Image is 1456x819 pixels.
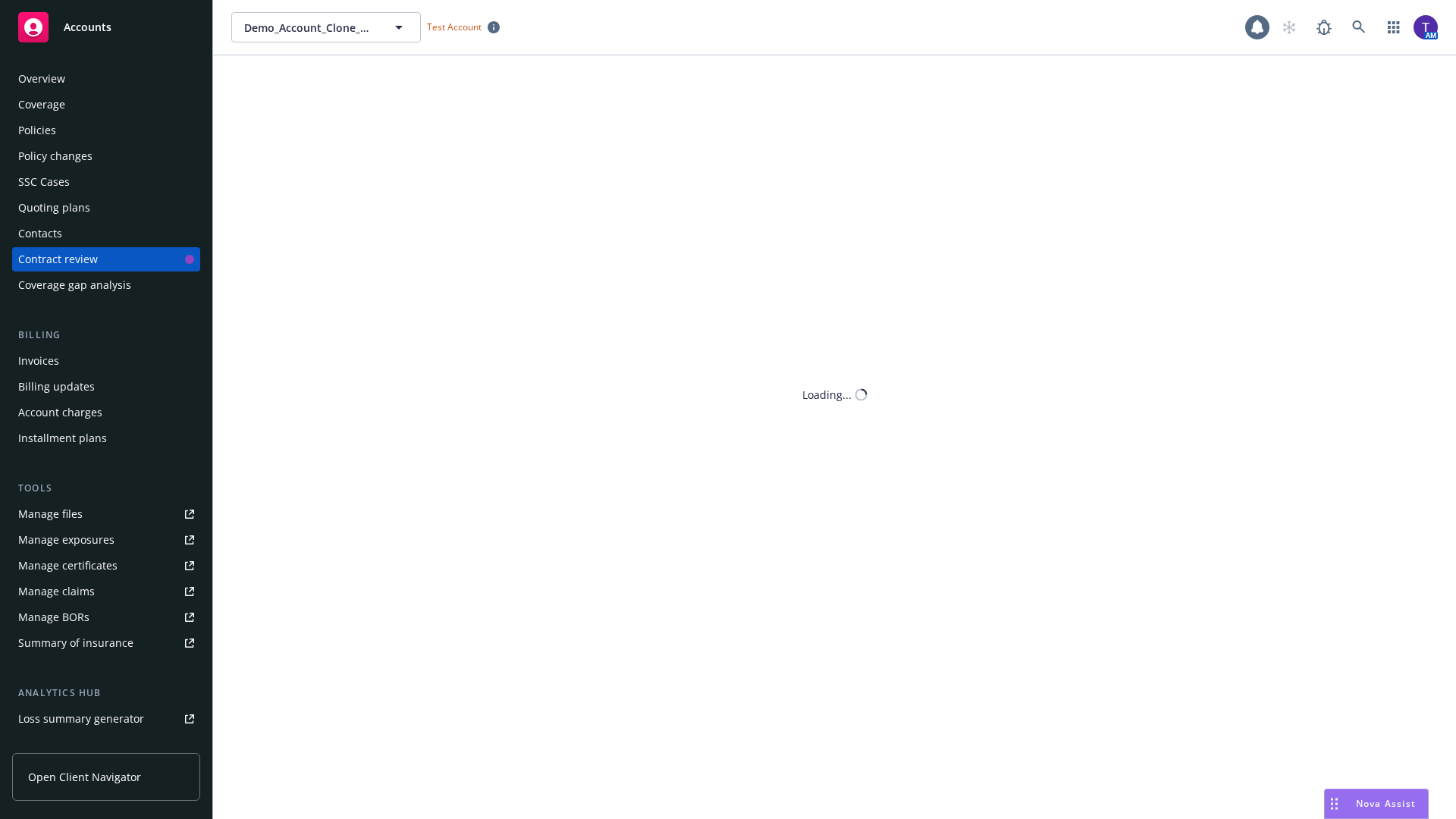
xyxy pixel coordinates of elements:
a: Contacts [12,221,200,246]
div: Policy changes [18,144,93,168]
div: Contract review [18,247,98,271]
a: Manage certificates [12,554,200,578]
div: Policies [18,118,56,143]
a: Contract review [12,247,200,271]
a: Manage BORs [12,605,200,629]
div: Loading... [802,387,852,403]
div: Loss summary generator [18,707,144,731]
div: Billing [12,328,200,343]
a: Policies [12,118,200,143]
div: Manage files [18,502,83,526]
span: Nova Assist [1356,797,1416,810]
a: Search [1344,12,1374,42]
button: Nova Assist [1324,789,1429,819]
span: Test Account [421,19,506,35]
a: Manage files [12,502,200,526]
span: Accounts [64,21,111,33]
a: Manage exposures [12,528,200,552]
div: Manage exposures [18,528,115,552]
div: Tools [12,481,200,496]
a: Summary of insurance [12,631,200,655]
a: Policy changes [12,144,200,168]
a: Quoting plans [12,196,200,220]
a: Invoices [12,349,200,373]
a: Coverage gap analysis [12,273,200,297]
div: Installment plans [18,426,107,450]
a: Account charges [12,400,200,425]
span: Test Account [427,20,482,33]
span: Open Client Navigator [28,769,141,785]
div: Analytics hub [12,686,200,701]
div: Invoices [18,349,59,373]
div: Manage claims [18,579,95,604]
span: Demo_Account_Clone_QA_CR_Tests_Demo [244,20,375,36]
div: Account charges [18,400,102,425]
a: Manage claims [12,579,200,604]
div: Contacts [18,221,62,246]
a: Switch app [1379,12,1409,42]
a: Start snowing [1274,12,1304,42]
a: Loss summary generator [12,707,200,731]
div: Overview [18,67,65,91]
a: Coverage [12,93,200,117]
div: Billing updates [18,375,95,399]
div: Manage certificates [18,554,118,578]
div: Quoting plans [18,196,90,220]
a: Billing updates [12,375,200,399]
div: Summary of insurance [18,631,133,655]
a: SSC Cases [12,170,200,194]
div: Coverage [18,93,65,117]
div: SSC Cases [18,170,70,194]
a: Accounts [12,6,200,49]
button: Demo_Account_Clone_QA_CR_Tests_Demo [231,12,421,42]
div: Manage BORs [18,605,89,629]
a: Overview [12,67,200,91]
img: photo [1414,15,1438,39]
a: Installment plans [12,426,200,450]
div: Drag to move [1325,789,1344,818]
div: Coverage gap analysis [18,273,131,297]
a: Report a Bug [1309,12,1339,42]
